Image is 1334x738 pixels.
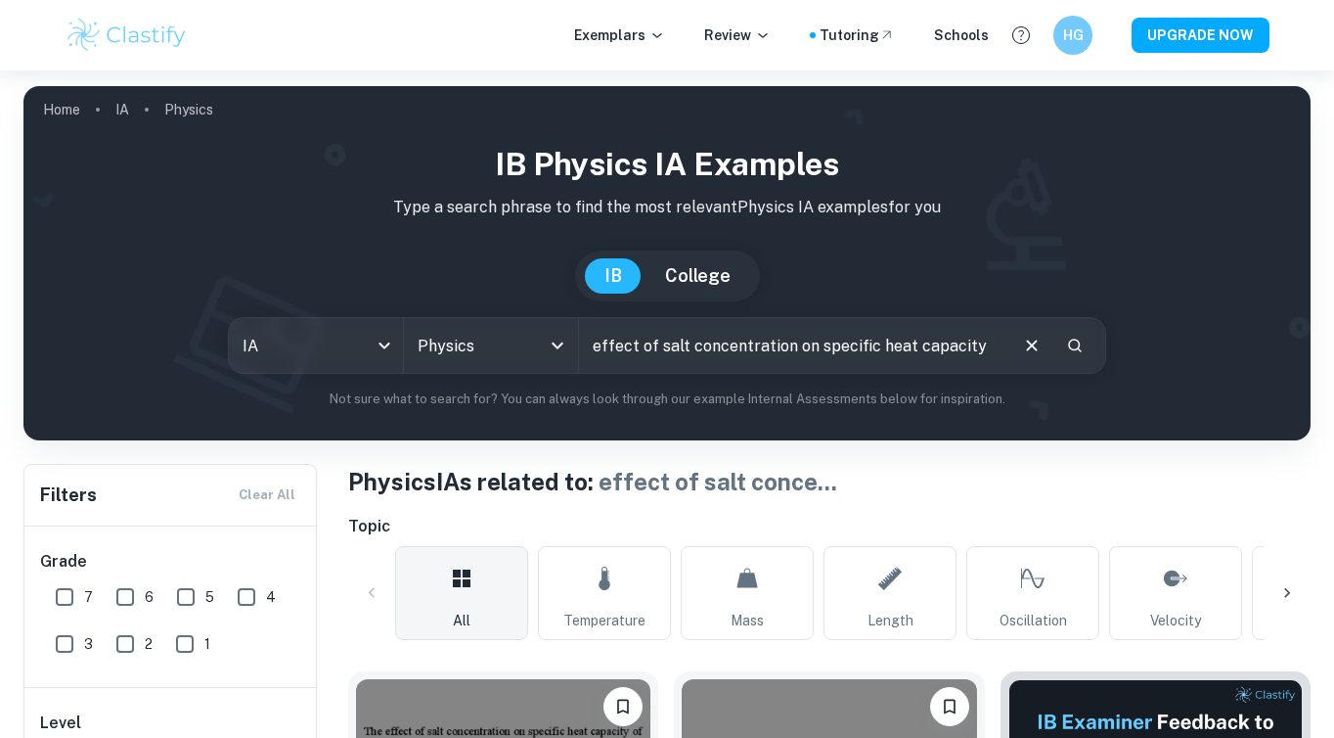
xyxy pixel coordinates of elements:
button: Bookmark [603,687,643,726]
span: Length [867,610,913,631]
span: 6 [145,586,154,608]
button: UPGRADE NOW [1132,18,1269,53]
span: Mass [731,610,764,631]
button: Open [544,332,571,359]
span: effect of salt conce ... [599,468,837,495]
span: 1 [204,633,210,655]
a: Schools [934,24,989,46]
span: Velocity [1150,610,1201,631]
button: Help and Feedback [1004,19,1038,52]
button: HG [1053,16,1092,55]
img: profile cover [23,86,1311,440]
h1: IB Physics IA examples [39,141,1295,188]
span: 4 [266,586,276,608]
h6: Level [40,712,302,735]
p: Not sure what to search for? You can always look through our example Internal Assessments below f... [39,390,1295,409]
h6: Filters [40,482,97,509]
p: Type a search phrase to find the most relevant Physics IA examples for you [39,196,1295,219]
p: Exemplars [574,24,665,46]
span: 7 [84,586,93,608]
div: IA [229,318,403,373]
a: Tutoring [820,24,895,46]
p: Review [704,24,771,46]
span: Oscillation [1000,610,1067,631]
span: Temperature [563,610,645,631]
a: IA [115,96,129,123]
span: 2 [145,633,153,655]
span: 5 [205,586,214,608]
button: Clear [1013,327,1050,364]
span: 3 [84,633,93,655]
a: Home [43,96,80,123]
h6: Grade [40,550,302,574]
h1: Physics IAs related to: [348,464,1311,499]
h6: HG [1062,24,1085,46]
button: College [645,258,750,294]
p: Physics [164,99,213,120]
img: Clastify logo [65,16,189,55]
input: E.g. harmonic motion analysis, light diffraction experiments, sliding objects down a ramp... [579,318,1005,373]
button: Bookmark [930,687,969,726]
h6: Topic [348,515,1311,538]
span: All [453,610,470,631]
button: IB [585,258,642,294]
button: Search [1058,329,1091,362]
